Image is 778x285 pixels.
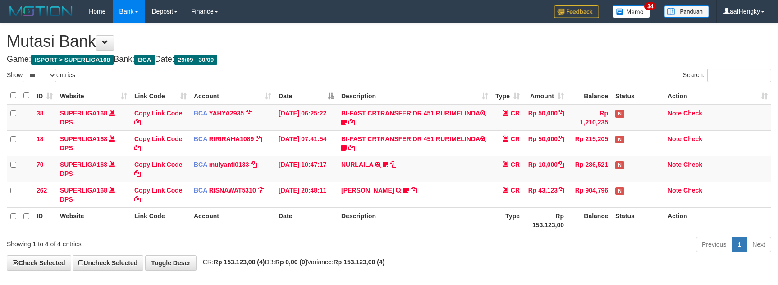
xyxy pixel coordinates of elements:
[73,255,143,271] a: Uncheck Selected
[341,161,373,168] a: NURLAILA
[190,87,275,105] th: Account: activate to sort column ascending
[60,187,107,194] a: SUPERLIGA168
[194,161,207,168] span: BCA
[338,87,492,105] th: Description: activate to sort column ascending
[7,5,75,18] img: MOTION_logo.png
[492,207,523,233] th: Type
[523,87,567,105] th: Amount: activate to sort column ascending
[56,105,131,131] td: DPS
[746,237,771,252] a: Next
[523,105,567,131] td: Rp 50,000
[511,135,520,142] span: CR
[194,187,207,194] span: BCA
[668,135,682,142] a: Note
[411,187,417,194] a: Copy YOSI EFENDI to clipboard
[664,207,771,233] th: Action
[174,55,218,65] span: 29/09 - 30/09
[131,207,190,233] th: Link Code
[567,87,612,105] th: Balance
[134,135,183,152] a: Copy Link Code
[644,2,656,10] span: 34
[511,161,520,168] span: CR
[258,187,264,194] a: Copy RISNAWAT5310 to clipboard
[334,258,385,266] strong: Rp 153.123,00 (4)
[275,258,307,266] strong: Rp 0,00 (0)
[134,110,183,126] a: Copy Link Code
[275,182,338,207] td: [DATE] 20:48:11
[7,55,771,64] h4: Game: Bank: Date:
[7,236,317,248] div: Showing 1 to 4 of 4 entries
[615,110,624,118] span: Has Note
[275,105,338,131] td: [DATE] 06:25:22
[23,69,56,82] select: Showentries
[7,32,771,51] h1: Mutasi Bank
[554,5,599,18] img: Feedback.jpg
[37,161,44,168] span: 70
[683,69,771,82] label: Search:
[134,55,155,65] span: BCA
[558,110,564,117] a: Copy Rp 50,000 to clipboard
[209,187,256,194] a: RISNAWAT5310
[275,87,338,105] th: Date: activate to sort column descending
[60,135,107,142] a: SUPERLIGA168
[567,105,612,131] td: Rp 1,210,235
[275,156,338,182] td: [DATE] 10:47:17
[492,87,523,105] th: Type: activate to sort column ascending
[33,87,56,105] th: ID: activate to sort column ascending
[523,207,567,233] th: Rp 153.123,00
[341,187,394,194] a: [PERSON_NAME]
[275,207,338,233] th: Date
[668,110,682,117] a: Note
[511,110,520,117] span: CR
[732,237,747,252] a: 1
[56,156,131,182] td: DPS
[612,87,664,105] th: Status
[60,110,107,117] a: SUPERLIGA168
[209,110,244,117] a: YAHYA2935
[615,136,624,143] span: Has Note
[696,237,732,252] a: Previous
[56,182,131,207] td: DPS
[511,187,520,194] span: CR
[338,130,492,156] td: BI-FAST CRTRANSFER DR 451 RURIMELINDA
[523,156,567,182] td: Rp 10,000
[60,161,107,168] a: SUPERLIGA168
[145,255,197,271] a: Toggle Descr
[567,182,612,207] td: Rp 904,796
[56,130,131,156] td: DPS
[31,55,114,65] span: ISPORT > SUPERLIGA168
[664,87,771,105] th: Action: activate to sort column ascending
[668,187,682,194] a: Note
[615,161,624,169] span: Has Note
[523,182,567,207] td: Rp 43,123
[246,110,252,117] a: Copy YAHYA2935 to clipboard
[275,130,338,156] td: [DATE] 07:41:54
[613,5,650,18] img: Button%20Memo.svg
[251,161,257,168] a: Copy mulyanti0133 to clipboard
[338,207,492,233] th: Description
[523,130,567,156] td: Rp 50,000
[612,207,664,233] th: Status
[56,87,131,105] th: Website: activate to sort column ascending
[190,207,275,233] th: Account
[567,156,612,182] td: Rp 286,521
[134,187,183,203] a: Copy Link Code
[615,187,624,195] span: Has Note
[664,5,709,18] img: panduan.png
[37,110,44,117] span: 38
[390,161,396,168] a: Copy NURLAILA to clipboard
[567,130,612,156] td: Rp 215,205
[134,161,183,177] a: Copy Link Code
[214,258,265,266] strong: Rp 153.123,00 (4)
[7,69,75,82] label: Show entries
[256,135,262,142] a: Copy RIRIRAHA1089 to clipboard
[198,258,385,266] span: CR: DB: Variance:
[683,135,702,142] a: Check
[558,187,564,194] a: Copy Rp 43,123 to clipboard
[707,69,771,82] input: Search:
[209,135,254,142] a: RIRIRAHA1089
[194,110,207,117] span: BCA
[33,207,56,233] th: ID
[7,255,71,271] a: Check Selected
[56,207,131,233] th: Website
